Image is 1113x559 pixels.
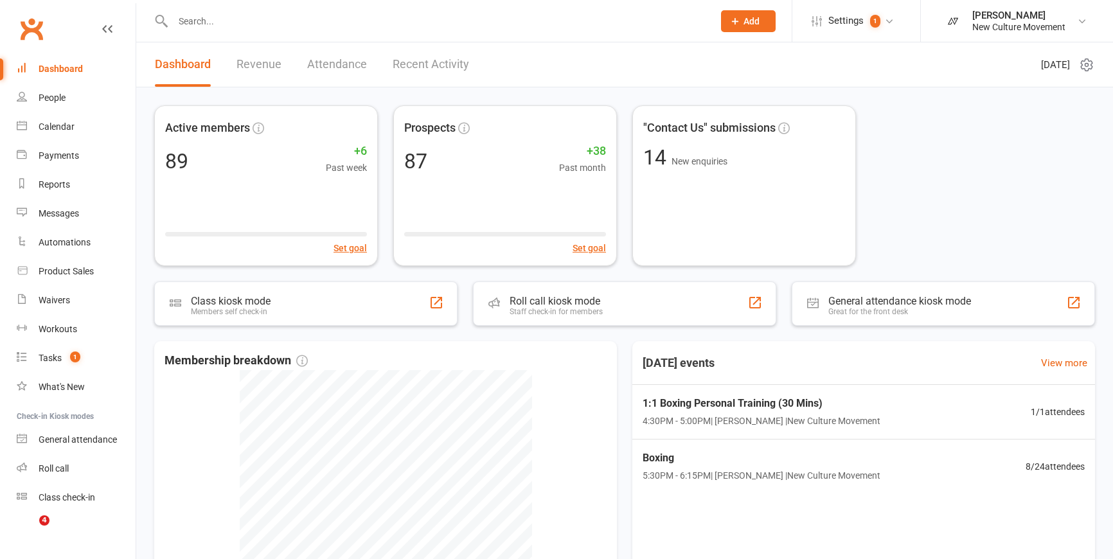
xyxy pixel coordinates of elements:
[39,237,91,247] div: Automations
[17,228,136,257] a: Automations
[39,208,79,218] div: Messages
[155,42,211,87] a: Dashboard
[828,6,864,35] span: Settings
[559,142,606,161] span: +38
[39,266,94,276] div: Product Sales
[940,8,966,34] img: thumb_image1748164043.png
[17,141,136,170] a: Payments
[39,492,95,502] div: Class check-in
[17,454,136,483] a: Roll call
[39,324,77,334] div: Workouts
[643,468,880,483] span: 5:30PM - 6:15PM | [PERSON_NAME] | New Culture Movement
[39,179,70,190] div: Reports
[70,351,80,362] span: 1
[870,15,880,28] span: 1
[165,119,250,138] span: Active members
[1041,355,1087,371] a: View more
[13,515,44,546] iframe: Intercom live chat
[307,42,367,87] a: Attendance
[169,12,704,30] input: Search...
[17,286,136,315] a: Waivers
[326,161,367,175] span: Past week
[510,295,603,307] div: Roll call kiosk mode
[972,10,1065,21] div: [PERSON_NAME]
[643,145,672,170] span: 14
[672,156,727,166] span: New enquiries
[721,10,776,32] button: Add
[17,55,136,84] a: Dashboard
[632,351,725,375] h3: [DATE] events
[1041,57,1070,73] span: [DATE]
[828,307,971,316] div: Great for the front desk
[15,13,48,45] a: Clubworx
[559,161,606,175] span: Past month
[828,295,971,307] div: General attendance kiosk mode
[17,84,136,112] a: People
[334,241,367,255] button: Set goal
[39,121,75,132] div: Calendar
[17,373,136,402] a: What's New
[17,199,136,228] a: Messages
[39,463,69,474] div: Roll call
[510,307,603,316] div: Staff check-in for members
[972,21,1065,33] div: New Culture Movement
[39,353,62,363] div: Tasks
[17,170,136,199] a: Reports
[39,150,79,161] div: Payments
[573,241,606,255] button: Set goal
[236,42,281,87] a: Revenue
[39,295,70,305] div: Waivers
[165,151,188,172] div: 89
[39,515,49,526] span: 4
[17,483,136,512] a: Class kiosk mode
[39,382,85,392] div: What's New
[17,344,136,373] a: Tasks 1
[404,151,427,172] div: 87
[39,64,83,74] div: Dashboard
[743,16,760,26] span: Add
[643,395,880,412] span: 1:1 Boxing Personal Training (30 Mins)
[643,450,880,466] span: Boxing
[1026,459,1085,474] span: 8 / 24 attendees
[165,351,308,370] span: Membership breakdown
[17,315,136,344] a: Workouts
[404,119,456,138] span: Prospects
[1031,405,1085,419] span: 1 / 1 attendees
[393,42,469,87] a: Recent Activity
[191,307,271,316] div: Members self check-in
[191,295,271,307] div: Class kiosk mode
[17,112,136,141] a: Calendar
[39,434,117,445] div: General attendance
[17,257,136,286] a: Product Sales
[643,119,776,138] span: "Contact Us" submissions
[17,425,136,454] a: General attendance kiosk mode
[643,414,880,428] span: 4:30PM - 5:00PM | [PERSON_NAME] | New Culture Movement
[39,93,66,103] div: People
[326,142,367,161] span: +6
